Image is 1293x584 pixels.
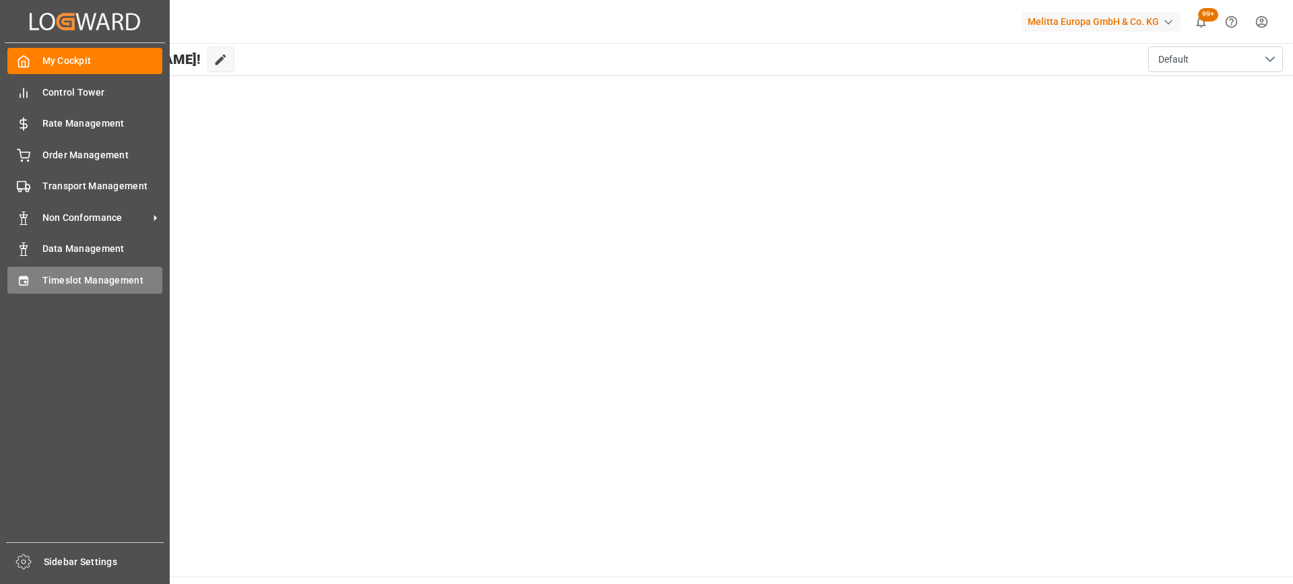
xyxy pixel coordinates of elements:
a: Rate Management [7,110,162,137]
a: My Cockpit [7,48,162,74]
button: show 100 new notifications [1186,7,1216,37]
span: Order Management [42,148,163,162]
a: Control Tower [7,79,162,105]
a: Timeslot Management [7,267,162,293]
a: Order Management [7,141,162,168]
div: Melitta Europa GmbH & Co. KG [1022,12,1181,32]
span: Data Management [42,242,163,256]
button: open menu [1148,46,1283,72]
span: Hello [PERSON_NAME]! [56,46,201,72]
a: Transport Management [7,173,162,199]
a: Data Management [7,236,162,262]
span: Rate Management [42,117,163,131]
span: My Cockpit [42,54,163,68]
span: 99+ [1198,8,1218,22]
span: Non Conformance [42,211,149,225]
span: Sidebar Settings [44,555,164,569]
span: Control Tower [42,86,163,100]
button: Melitta Europa GmbH & Co. KG [1022,9,1186,34]
span: Default [1158,53,1189,67]
button: Help Center [1216,7,1247,37]
span: Transport Management [42,179,163,193]
span: Timeslot Management [42,273,163,288]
